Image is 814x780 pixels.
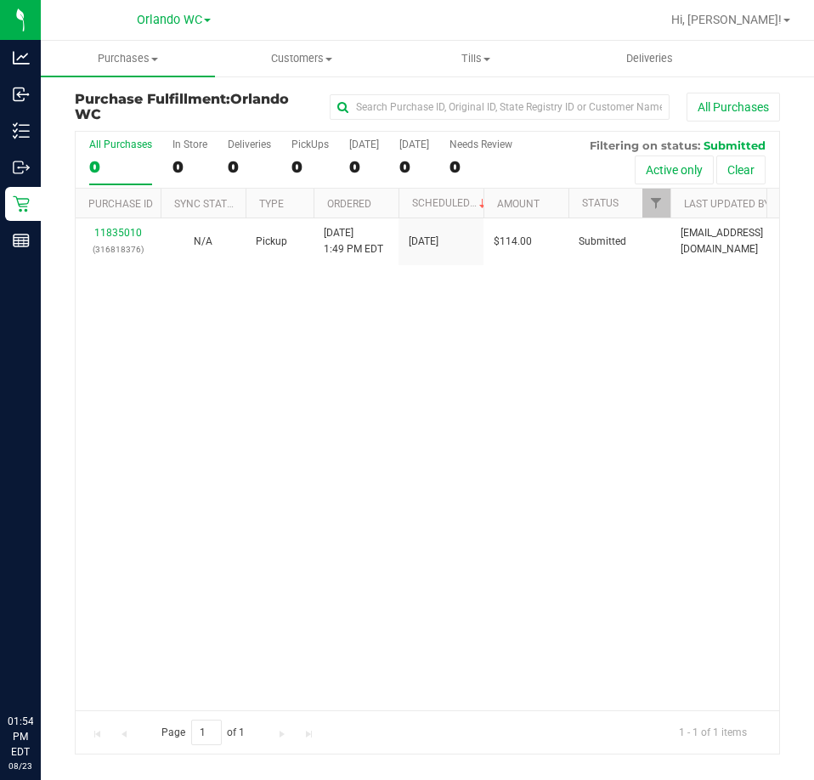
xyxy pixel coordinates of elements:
[704,138,766,152] span: Submitted
[191,720,222,746] input: 1
[494,234,532,250] span: $114.00
[582,197,619,209] a: Status
[399,138,429,150] div: [DATE]
[194,235,212,247] span: Not Applicable
[94,227,142,239] a: 11835010
[412,197,489,209] a: Scheduled
[174,198,240,210] a: Sync Status
[327,198,371,210] a: Ordered
[75,92,310,122] h3: Purchase Fulfillment:
[41,41,215,76] a: Purchases
[562,41,737,76] a: Deliveries
[13,232,30,249] inline-svg: Reports
[399,157,429,177] div: 0
[291,157,329,177] div: 0
[256,234,287,250] span: Pickup
[579,234,626,250] span: Submitted
[13,159,30,176] inline-svg: Outbound
[88,198,153,210] a: Purchase ID
[330,94,670,120] input: Search Purchase ID, Original ID, State Registry ID or Customer Name...
[75,91,289,122] span: Orlando WC
[137,13,202,27] span: Orlando WC
[86,241,150,257] p: (316818376)
[590,138,700,152] span: Filtering on status:
[194,234,212,250] button: N/A
[13,122,30,139] inline-svg: Inventory
[17,644,68,695] iframe: Resource center
[389,41,563,76] a: Tills
[324,225,383,257] span: [DATE] 1:49 PM EDT
[671,13,782,26] span: Hi, [PERSON_NAME]!
[13,49,30,66] inline-svg: Analytics
[41,51,215,66] span: Purchases
[449,157,512,177] div: 0
[50,642,71,662] iframe: Resource center unread badge
[147,720,259,746] span: Page of 1
[172,157,207,177] div: 0
[449,138,512,150] div: Needs Review
[349,157,379,177] div: 0
[8,760,33,772] p: 08/23
[216,51,388,66] span: Customers
[497,198,540,210] a: Amount
[687,93,780,122] button: All Purchases
[13,86,30,103] inline-svg: Inbound
[716,155,766,184] button: Clear
[349,138,379,150] div: [DATE]
[228,157,271,177] div: 0
[684,198,770,210] a: Last Updated By
[603,51,696,66] span: Deliveries
[665,720,760,745] span: 1 - 1 of 1 items
[89,157,152,177] div: 0
[8,714,33,760] p: 01:54 PM EDT
[635,155,714,184] button: Active only
[228,138,271,150] div: Deliveries
[409,234,438,250] span: [DATE]
[13,195,30,212] inline-svg: Retail
[642,189,670,218] a: Filter
[215,41,389,76] a: Customers
[172,138,207,150] div: In Store
[259,198,284,210] a: Type
[390,51,562,66] span: Tills
[89,138,152,150] div: All Purchases
[291,138,329,150] div: PickUps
